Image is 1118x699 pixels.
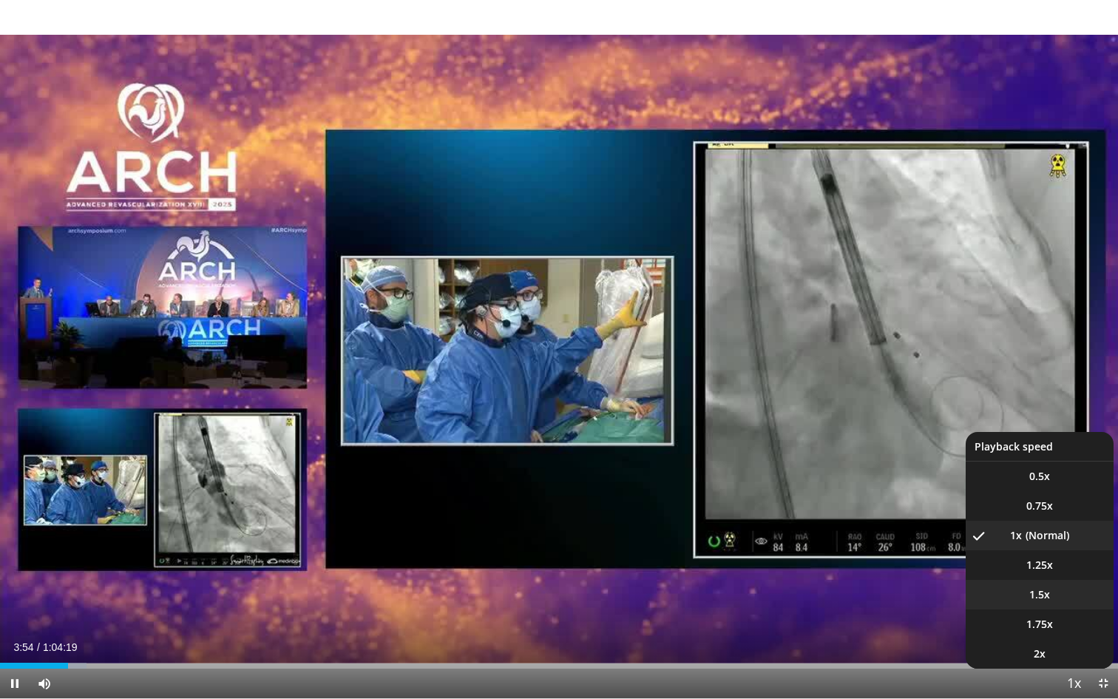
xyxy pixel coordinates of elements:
span: 0.75x [1026,499,1053,513]
span: 3:54 [13,641,33,653]
span: 1x [1010,528,1022,543]
button: Playback Rate [1059,669,1088,698]
span: 1.5x [1029,587,1050,602]
span: / [37,641,40,653]
span: 1:04:19 [43,641,78,653]
span: 0.5x [1029,469,1050,484]
button: Exit Fullscreen [1088,669,1118,698]
span: 1.75x [1026,617,1053,632]
button: Mute [30,669,59,698]
span: 2x [1034,646,1046,661]
span: 1.25x [1026,558,1053,573]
